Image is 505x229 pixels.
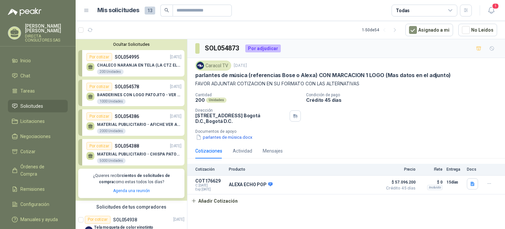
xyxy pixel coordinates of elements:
[420,167,443,172] p: Flete
[170,84,181,90] p: [DATE]
[113,188,150,193] a: Agenda una reunión
[20,148,36,155] span: Cotizar
[164,8,169,13] span: search
[195,80,497,87] p: FAVOR ADJUNTAR COTIZACION EN SU FORMATO CON LAS ALTERNATIVAS
[467,167,480,172] p: Docs
[76,201,187,213] div: Solicitudes de tus compradores
[99,173,170,184] b: cientos de solicitudes de compra
[396,7,410,14] div: Todas
[195,61,231,71] div: Caracol TV
[420,178,443,186] p: $ 0
[485,5,497,16] button: 1
[195,167,225,172] p: Cotización
[78,139,184,165] a: Por cotizarSOL054388[DATE] MATERIAL PUBLICITARIO - CHISPA PATOJITO VER ADJUNTO5000 Unidades
[78,80,184,106] a: Por cotizarSOL054578[DATE] BANDERINES CON LOGO PATOJITO - VER DOC ADJUNTO1000 Unidades
[25,24,68,33] p: [PERSON_NAME] [PERSON_NAME]
[405,24,453,36] button: Asignado a mi
[20,72,30,79] span: Chat
[115,113,139,120] p: SOL054386
[8,130,68,143] a: Negociaciones
[8,115,68,128] a: Licitaciones
[8,100,68,112] a: Solicitudes
[20,133,51,140] span: Negociaciones
[86,83,112,91] div: Por cotizar
[195,129,502,134] p: Documentos de apoyo
[383,186,416,190] span: Crédito 45 días
[20,118,45,125] span: Licitaciones
[8,160,68,180] a: Órdenes de Compra
[97,122,181,127] p: MATERIAL PUBLICITARIO - AFICHE VER ADJUNTO
[86,53,112,61] div: Por cotizar
[446,178,463,186] p: 15 días
[8,70,68,82] a: Chat
[170,54,181,60] p: [DATE]
[115,53,139,61] p: SOL054995
[8,198,68,211] a: Configuración
[8,54,68,67] a: Inicio
[78,109,184,136] a: Por cotizarSOL054386[DATE] MATERIAL PUBLICITARIO - AFICHE VER ADJUNTO2000 Unidades
[195,147,222,155] div: Cotizaciones
[20,201,49,208] span: Configuración
[245,44,281,52] div: Por adjudicar
[113,217,137,222] p: SOL054938
[85,216,110,224] div: Por cotizar
[234,63,247,69] p: [DATE]
[205,43,240,53] h3: SOL054873
[195,72,451,79] p: parlantes de música (referencias Bose o Alexa) CON MARCACION 1 LOGO (Mas datos en el adjunto)
[229,167,379,172] p: Producto
[195,97,205,103] p: 200
[97,152,181,157] p: MATERIAL PUBLICITARIO - CHISPA PATOJITO VER ADJUNTO
[20,163,61,178] span: Órdenes de Compra
[195,113,287,124] p: [STREET_ADDRESS] Bogotá D.C. , Bogotá D.C.
[206,98,227,103] div: Unidades
[8,8,41,16] img: Logo peakr
[187,194,241,208] button: Añadir Cotización
[115,142,139,150] p: SOL054388
[195,108,287,113] p: Dirección
[195,184,225,187] span: C: [DATE]
[78,50,184,76] a: Por cotizarSOL054995[DATE] CHALECO NARANJA EN TELA (LA CTZ ELEGIDA DEBE ENVIAR MUESTRA)200 Unidades
[86,112,112,120] div: Por cotizar
[97,99,126,104] div: 1000 Unidades
[97,63,181,68] p: CHALECO NARANJA EN TELA (LA CTZ ELEGIDA DEBE ENVIAR MUESTRA)
[458,24,497,36] button: No Leídos
[8,183,68,195] a: Remisiones
[145,7,155,14] span: 13
[76,39,187,201] div: Ocultar SolicitudesPor cotizarSOL054995[DATE] CHALECO NARANJA EN TELA (LA CTZ ELEGIDA DEBE ENVIAR...
[97,158,126,163] div: 5000 Unidades
[20,57,31,64] span: Inicio
[197,62,204,69] img: Company Logo
[20,216,58,223] span: Manuales y ayuda
[170,113,181,120] p: [DATE]
[8,145,68,158] a: Cotizar
[170,143,181,149] p: [DATE]
[115,83,139,90] p: SOL054578
[263,147,283,155] div: Mensajes
[20,102,43,110] span: Solicitudes
[82,173,180,185] p: ¿Quieres recibir como estas todos los días?
[97,129,126,134] div: 2000 Unidades
[229,182,273,188] p: ALEXA ECHO POP
[173,216,184,223] p: [DATE]
[97,69,124,74] div: 200 Unidades
[195,178,225,184] p: COT176629
[8,213,68,226] a: Manuales y ayuda
[86,142,112,150] div: Por cotizar
[383,167,416,172] p: Precio
[195,93,301,97] p: Cantidad
[362,25,400,35] div: 1 - 50 de 54
[25,34,68,42] p: DIRECTA CONSULTORES SAS
[78,42,184,47] button: Ocultar Solicitudes
[233,147,252,155] div: Actividad
[20,87,35,95] span: Tareas
[20,186,45,193] span: Remisiones
[97,6,139,15] h1: Mis solicitudes
[306,93,502,97] p: Condición de pago
[383,178,416,186] span: $ 57.096.200
[195,134,253,141] button: parlantes de música.docx
[427,185,443,190] div: Incluido
[492,3,499,9] span: 1
[8,85,68,97] a: Tareas
[97,93,181,97] p: BANDERINES CON LOGO PATOJITO - VER DOC ADJUNTO
[306,97,502,103] p: Crédito 45 días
